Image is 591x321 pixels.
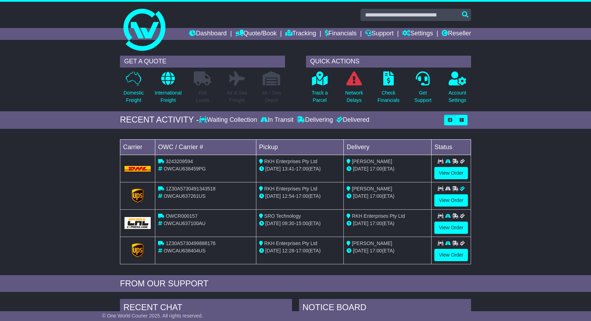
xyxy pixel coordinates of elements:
div: Waiting Collection [199,116,259,124]
div: - (ETA) [259,193,341,200]
span: 3243209594 [166,159,193,164]
a: Dashboard [189,28,227,40]
span: 17:00 [296,193,308,199]
p: Domestic Freight [123,89,144,104]
span: RKH Enterprises Pty Ltd [352,213,405,219]
span: [DATE] [353,166,368,172]
div: NOTICE BOARD [299,299,471,318]
span: 13:41 [282,166,294,172]
span: 17:00 [370,248,382,253]
div: RECENT ACTIVITY - [120,115,199,125]
div: RECENT CHAT [120,299,292,318]
a: NetworkDelays [345,71,363,108]
a: View Order [434,167,468,179]
td: Status [432,139,471,155]
img: GetCarrierServiceLogo [132,243,144,257]
p: Full Loads [194,89,211,104]
td: Delivery [344,139,432,155]
span: 17:00 [296,248,308,253]
p: Air & Sea Freight [227,89,247,104]
div: - (ETA) [259,247,341,254]
span: [DATE] [265,221,281,226]
div: - (ETA) [259,220,341,227]
a: View Order [434,249,468,261]
div: QUICK ACTIONS [306,56,471,68]
div: (ETA) [347,247,428,254]
a: Reseller [442,28,471,40]
span: 15:00 [296,221,308,226]
span: [PERSON_NAME] [352,240,392,246]
p: International Freight [155,89,181,104]
a: GetSupport [414,71,432,108]
div: - (ETA) [259,165,341,173]
span: [DATE] [353,221,368,226]
span: OWCAU637261US [164,193,206,199]
span: 12:28 [282,248,294,253]
a: Financials [325,28,357,40]
p: Account Settings [449,89,467,104]
span: [DATE] [353,193,368,199]
a: CheckFinancials [377,71,400,108]
span: [PERSON_NAME] [352,186,392,191]
a: Tracking [285,28,316,40]
span: 12:54 [282,193,294,199]
span: 09:30 [282,221,294,226]
span: © One World Courier 2025. All rights reserved. [102,313,203,319]
span: [DATE] [265,248,281,253]
img: GetCarrierServiceLogo [124,217,151,229]
div: Delivering [295,116,335,124]
span: [DATE] [353,248,368,253]
p: Network Delays [345,89,363,104]
span: OWCAU637100AU [164,221,206,226]
span: [PERSON_NAME] [352,159,392,164]
p: Check Financials [378,89,400,104]
div: (ETA) [347,165,428,173]
a: View Order [434,222,468,234]
div: GET A QUOTE [120,56,285,68]
img: GetCarrierServiceLogo [132,189,144,203]
span: 17:00 [370,193,382,199]
p: Get Support [414,89,432,104]
a: DomesticFreight [123,71,144,108]
span: SRO Technology [264,213,301,219]
div: (ETA) [347,193,428,200]
div: (ETA) [347,220,428,227]
span: 17:00 [370,166,382,172]
a: Quote/Book [235,28,277,40]
div: In Transit [259,116,295,124]
p: Track a Parcel [312,89,328,104]
span: 1Z30A5730491343518 [166,186,215,191]
span: RKH Enterprises Pty Ltd [264,159,318,164]
a: Track aParcel [311,71,328,108]
a: Settings [402,28,433,40]
span: 1Z30A5730499888176 [166,240,215,246]
div: FROM OUR SUPPORT [120,279,471,289]
span: [DATE] [265,166,281,172]
span: RKH Enterprises Pty Ltd [264,186,318,191]
div: Delivered [335,116,369,124]
a: InternationalFreight [154,71,182,108]
span: OWCR000157 [166,213,198,219]
span: OWCAU638459PG [164,166,206,172]
td: Carrier [120,139,155,155]
span: 17:00 [296,166,308,172]
p: Air / Sea Depot [262,89,281,104]
span: RKH Enterprises Pty Ltd [264,240,318,246]
img: DHL.png [124,166,151,172]
a: Support [365,28,393,40]
a: View Order [434,194,468,207]
span: OWCAU638404US [164,248,206,253]
td: OWC / Carrier # [155,139,256,155]
span: [DATE] [265,193,281,199]
a: AccountSettings [448,71,467,108]
span: 17:00 [370,221,382,226]
td: Pickup [256,139,344,155]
